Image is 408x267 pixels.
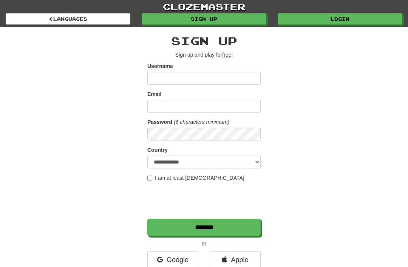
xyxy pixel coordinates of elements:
[147,174,244,182] label: I am at least [DEMOGRAPHIC_DATA]
[174,119,229,125] em: (6 characters minimum)
[147,185,262,215] iframe: reCAPTCHA
[147,118,172,126] label: Password
[142,13,266,25] a: Sign up
[6,13,130,25] a: Languages
[147,62,173,70] label: Username
[147,35,261,47] h2: Sign up
[147,176,152,181] input: I am at least [DEMOGRAPHIC_DATA]
[147,146,168,154] label: Country
[222,52,231,58] u: free
[278,13,402,25] a: Login
[147,90,161,98] label: Email
[147,240,261,247] p: or
[147,51,261,59] p: Sign up and play for !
